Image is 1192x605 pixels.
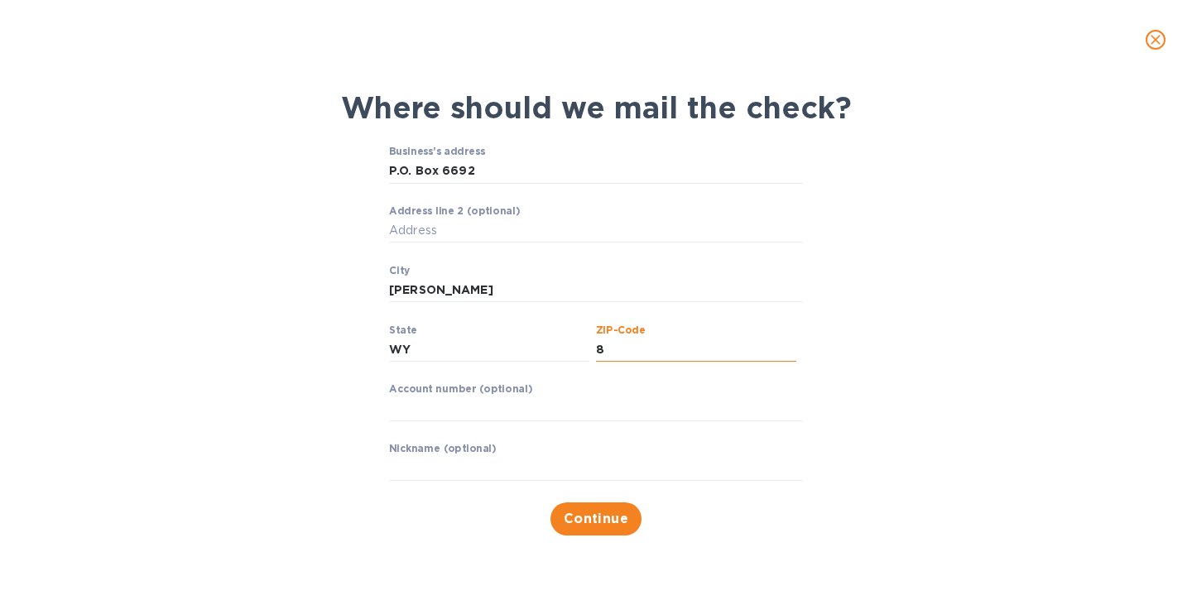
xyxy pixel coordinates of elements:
input: Business’s address [389,159,803,184]
label: City [389,266,411,276]
input: Address [389,218,803,243]
input: ZIP-Code [596,338,796,363]
span: Continue [564,509,629,529]
label: Nickname (optional) [389,444,497,454]
label: Business’s address [389,147,485,157]
label: State [389,325,417,335]
b: Where should we mail the check? [341,89,852,126]
button: Continue [550,502,642,535]
label: Account number (optional) [389,385,532,395]
button: close [1136,20,1175,60]
label: Address line 2 (optional) [389,206,520,216]
label: ZIP-Code [596,325,645,335]
input: City [389,278,803,303]
input: State [389,338,589,363]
